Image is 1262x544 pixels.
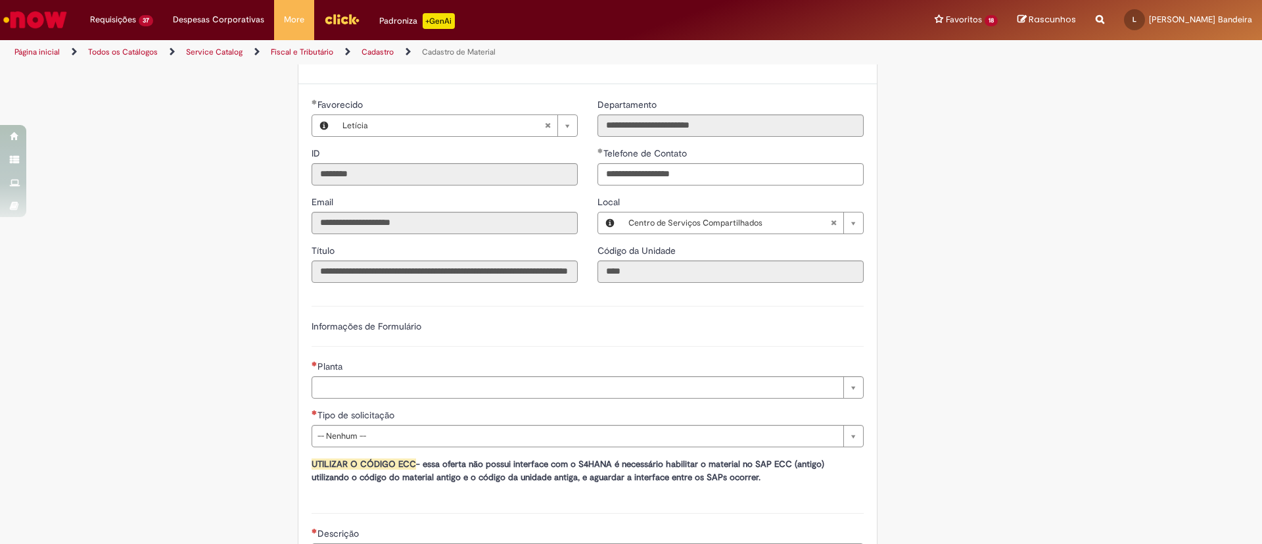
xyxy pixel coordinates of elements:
[173,13,264,26] span: Despesas Corporativas
[317,99,365,111] span: Necessários - Favorecido
[538,115,557,136] abbr: Limpar campo Favorecido
[312,245,337,257] span: Somente leitura - Título
[946,13,982,26] span: Favoritos
[312,147,323,159] span: Somente leitura - ID
[312,244,337,257] label: Somente leitura - Título
[90,13,136,26] span: Requisições
[1149,14,1252,25] span: [PERSON_NAME] Bandeira
[597,148,603,153] span: Obrigatório Preenchido
[317,360,345,372] span: Necessários - Planta
[312,458,824,483] span: essa oferta não possui interface com o S4HANA é necessário habilitar o material no SAP ECC (antig...
[423,13,455,29] p: +GenAi
[312,260,578,283] input: Título
[317,409,397,421] span: Tipo de solicitação
[628,212,830,234] span: Centro de Serviços Compartilhados
[324,9,360,29] img: click_logo_yellow_360x200.png
[284,13,304,26] span: More
[1029,13,1076,26] span: Rascunhos
[312,410,317,415] span: Necessários
[10,40,831,64] ul: Trilhas de página
[336,115,577,136] a: LetíciaLimpar campo Favorecido
[312,195,336,209] label: Somente leitura - Email
[317,528,362,539] span: Descrição
[186,47,243,57] a: Service Catalog
[312,163,578,185] input: ID
[985,15,998,26] span: 18
[597,99,659,111] span: Somente leitura - Departamento
[416,458,420,470] strong: -
[312,458,416,470] strong: UTILIZAR O CÓDIGO ECC
[597,245,678,257] span: Somente leitura - Código da Unidade
[88,47,158,57] a: Todos os Catálogos
[597,196,622,208] span: Local
[312,528,317,533] span: Necessários
[312,320,421,332] label: Informações de Formulário
[1,7,69,33] img: ServiceNow
[342,115,544,136] span: Letícia
[598,212,622,234] button: Local, Visualizar este registro Centro de Serviços Compartilhados
[597,114,864,137] input: Departamento
[1133,15,1136,24] span: L
[622,212,863,234] a: Centro de Serviços CompartilhadosLimpar campo Local
[603,147,689,159] span: Telefone de Contato
[362,47,394,57] a: Cadastro
[312,115,336,136] button: Favorecido, Visualizar este registro Letícia
[312,196,336,208] span: Somente leitura - Email
[597,244,678,257] label: Somente leitura - Código da Unidade
[312,361,317,366] span: Necessários
[597,163,864,185] input: Telefone de Contato
[139,15,153,26] span: 37
[312,147,323,160] label: Somente leitura - ID
[271,47,333,57] a: Fiscal e Tributário
[597,260,864,283] input: Código da Unidade
[1017,14,1076,26] a: Rascunhos
[597,98,659,111] label: Somente leitura - Departamento
[312,99,317,105] span: Obrigatório Preenchido
[14,47,60,57] a: Página inicial
[312,212,578,234] input: Email
[317,426,837,447] span: -- Nenhum --
[312,376,864,399] a: Limpar campo Planta
[379,13,455,29] div: Padroniza
[824,212,843,234] abbr: Limpar campo Local
[422,47,496,57] a: Cadastro de Material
